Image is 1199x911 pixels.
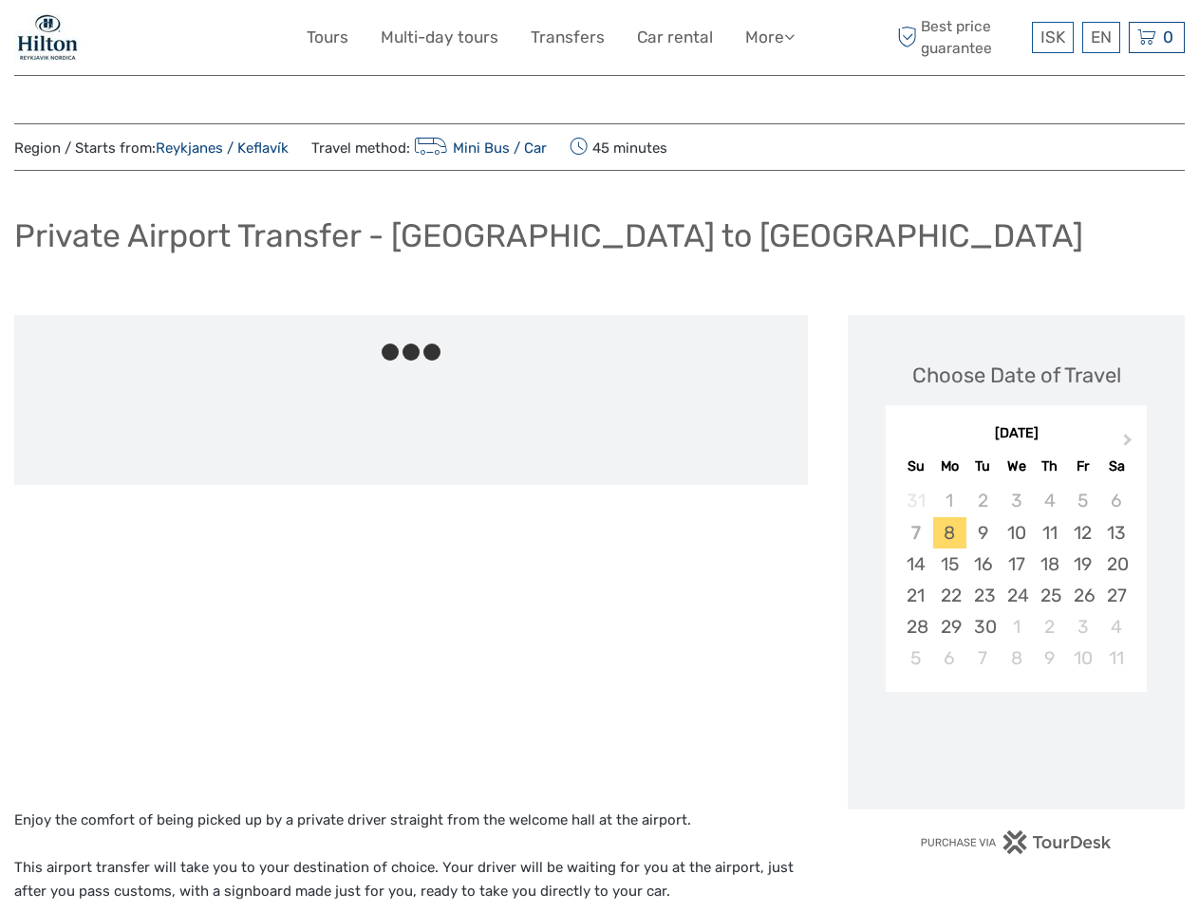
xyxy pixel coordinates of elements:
div: Choose Friday, September 19th, 2025 [1066,548,1099,580]
a: Transfers [531,24,605,51]
a: Tours [307,24,348,51]
div: Choose Thursday, October 9th, 2025 [1033,642,1066,674]
p: This airport transfer will take you to your destination of choice. Your driver will be waiting fo... [14,856,808,904]
div: Choose Wednesday, September 17th, 2025 [1000,548,1033,580]
img: 1846-e7c6c28a-36f7-44b6-aaf6-bfd1581794f2_logo_small.jpg [14,14,81,61]
div: Not available Wednesday, September 3rd, 2025 [1000,485,1033,516]
a: Multi-day tours [381,24,498,51]
div: Th [1033,454,1066,479]
a: Car rental [637,24,713,51]
div: Choose Monday, September 15th, 2025 [933,548,966,580]
div: Choose Friday, September 26th, 2025 [1066,580,1099,611]
div: Choose Saturday, September 13th, 2025 [1099,517,1133,548]
div: Not available Friday, September 5th, 2025 [1066,485,1099,516]
div: Choose Monday, October 6th, 2025 [933,642,966,674]
div: We [1000,454,1033,479]
div: Su [899,454,932,479]
div: Choose Wednesday, September 24th, 2025 [1000,580,1033,611]
div: Choose Sunday, September 14th, 2025 [899,548,932,580]
div: Not available Saturday, September 6th, 2025 [1099,485,1133,516]
div: Choose Friday, October 10th, 2025 [1066,642,1099,674]
div: Not available Thursday, September 4th, 2025 [1033,485,1066,516]
span: Region / Starts from: [14,139,289,158]
div: Fr [1066,454,1099,479]
span: 0 [1160,28,1176,46]
div: Choose Friday, September 12th, 2025 [1066,517,1099,548]
div: Choose Thursday, September 11th, 2025 [1033,517,1066,548]
div: Choose Tuesday, October 7th, 2025 [966,642,1000,674]
a: Mini Bus / Car [410,139,547,157]
span: Best price guarantee [892,16,1027,58]
div: Choose Saturday, October 11th, 2025 [1099,642,1133,674]
div: Choose Wednesday, October 1st, 2025 [1000,611,1033,642]
div: Choose Thursday, September 25th, 2025 [1033,580,1066,611]
div: Sa [1099,454,1133,479]
span: ISK [1040,28,1065,46]
button: Next Month [1115,429,1145,459]
span: Travel method: [311,134,547,160]
div: EN [1082,22,1120,53]
div: Choose Tuesday, September 9th, 2025 [966,517,1000,548]
div: Loading... [1010,741,1022,753]
div: Choose Monday, September 29th, 2025 [933,611,966,642]
div: Mo [933,454,966,479]
div: Choose Friday, October 3rd, 2025 [1066,611,1099,642]
span: 45 minutes [570,134,667,160]
div: month 2025-09 [891,485,1140,674]
div: Choose Saturday, September 20th, 2025 [1099,548,1133,580]
p: Enjoy the comfort of being picked up by a private driver straight from the welcome hall at the ai... [14,809,808,833]
div: Not available Sunday, September 7th, 2025 [899,517,932,548]
div: Choose Tuesday, September 23rd, 2025 [966,580,1000,611]
a: Reykjanes / Keflavík [156,139,289,157]
div: Choose Saturday, September 27th, 2025 [1099,580,1133,611]
div: Not available Sunday, August 31st, 2025 [899,485,932,516]
div: Choose Wednesday, September 10th, 2025 [1000,517,1033,548]
div: Choose Tuesday, September 16th, 2025 [966,548,1000,580]
div: Choose Date of Travel [912,361,1121,390]
div: Choose Sunday, September 21st, 2025 [899,580,932,611]
div: Tu [966,454,1000,479]
div: Not available Tuesday, September 2nd, 2025 [966,485,1000,516]
div: Choose Thursday, September 18th, 2025 [1033,548,1066,580]
div: Choose Monday, September 8th, 2025 [933,517,966,548]
div: Choose Tuesday, September 30th, 2025 [966,611,1000,642]
div: Choose Sunday, October 5th, 2025 [899,642,932,674]
div: Not available Monday, September 1st, 2025 [933,485,966,516]
div: Choose Sunday, September 28th, 2025 [899,611,932,642]
div: Choose Wednesday, October 8th, 2025 [1000,642,1033,674]
a: More [745,24,795,51]
div: Choose Thursday, October 2nd, 2025 [1033,611,1066,642]
div: [DATE] [886,424,1147,444]
img: PurchaseViaTourDesk.png [920,830,1113,854]
div: Choose Saturday, October 4th, 2025 [1099,611,1133,642]
div: Choose Monday, September 22nd, 2025 [933,580,966,611]
h1: Private Airport Transfer - [GEOGRAPHIC_DATA] to [GEOGRAPHIC_DATA] [14,216,1083,255]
